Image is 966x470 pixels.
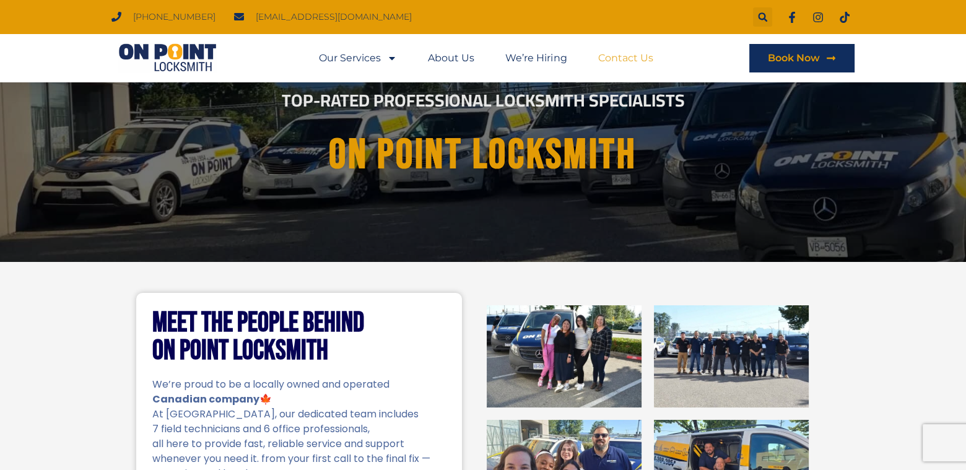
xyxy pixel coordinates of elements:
span: [PHONE_NUMBER] [130,9,215,25]
p: We’re proud to be a locally owned and operated [152,377,446,392]
nav: Menu [319,44,653,72]
a: We’re Hiring [505,44,567,72]
h2: Top-Rated Professional Locksmith Specialists [139,92,827,109]
a: About Us [428,44,474,72]
div: Search [753,7,772,27]
p: 🍁 At [GEOGRAPHIC_DATA], our dedicated team includes [152,392,446,422]
strong: Canadian company [152,392,259,406]
p: whenever you need it. from your first call to the final fix — [152,451,446,466]
p: 7 field technicians and 6 office professionals, [152,422,446,437]
a: Contact Us [598,44,653,72]
span: Book Now [768,53,820,63]
p: all here to provide fast, reliable service and support [152,437,446,451]
a: Our Services [319,44,397,72]
span: [EMAIL_ADDRESS][DOMAIN_NAME] [253,9,412,25]
h1: On point Locksmith [149,132,817,178]
a: Book Now [749,44,855,72]
h2: Meet the People Behind On Point Locksmith [152,309,446,365]
img: On Point Locksmith Port Coquitlam, BC 2 [654,305,809,407]
img: On Point Locksmith Port Coquitlam, BC 1 [487,305,642,407]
